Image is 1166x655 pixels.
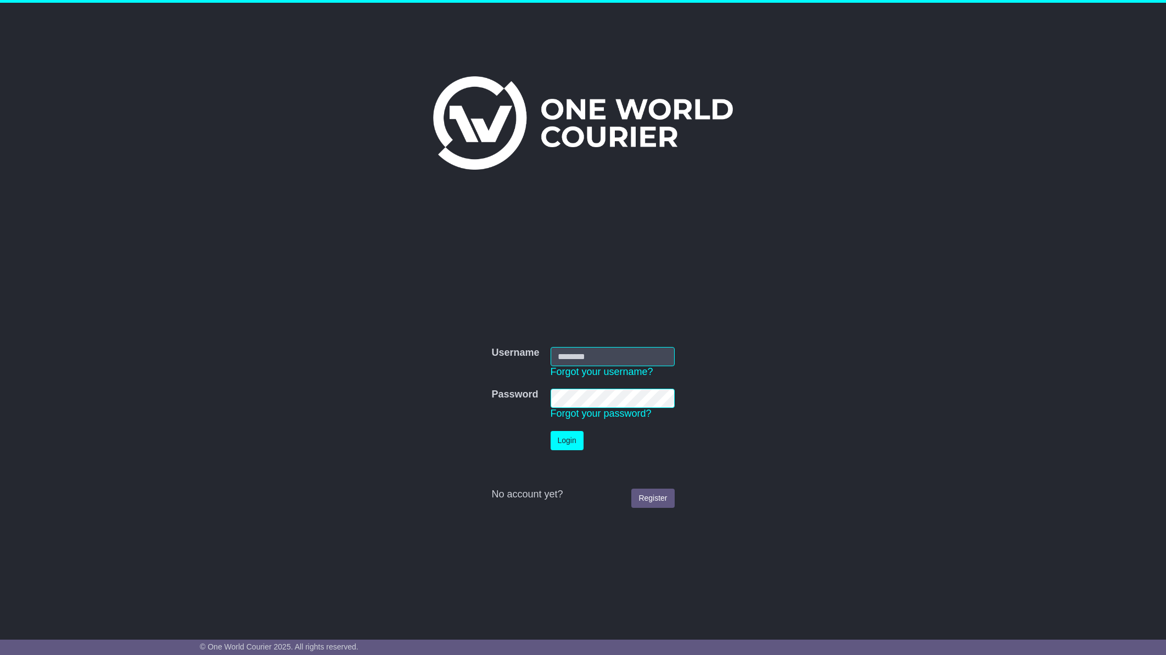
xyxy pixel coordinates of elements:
[491,389,538,401] label: Password
[551,366,653,377] a: Forgot your username?
[491,347,539,359] label: Username
[491,489,674,501] div: No account yet?
[551,431,584,450] button: Login
[631,489,674,508] a: Register
[551,408,652,419] a: Forgot your password?
[200,642,358,651] span: © One World Courier 2025. All rights reserved.
[433,76,733,170] img: One World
